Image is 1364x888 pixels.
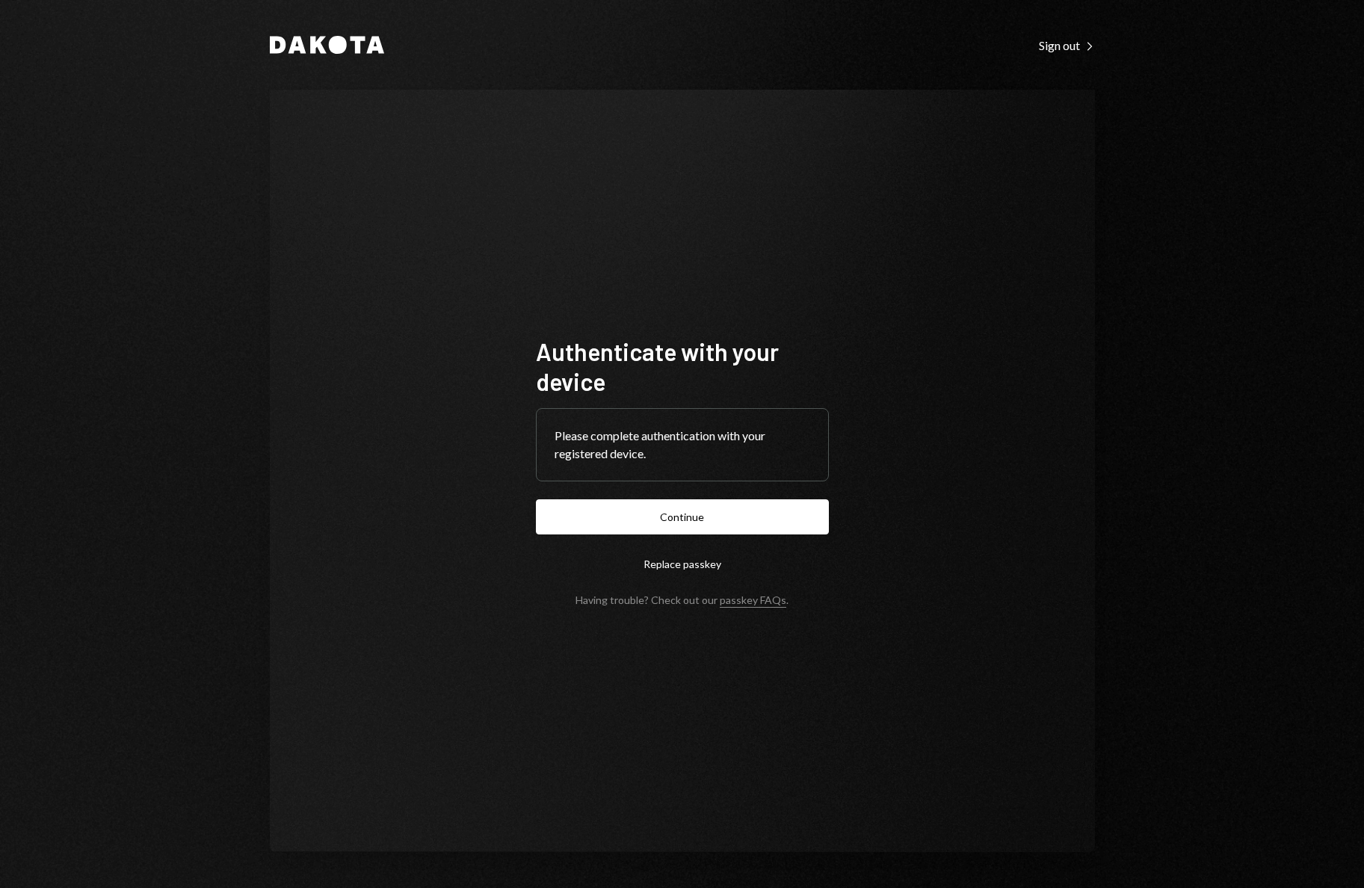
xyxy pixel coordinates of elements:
[720,593,786,608] a: passkey FAQs
[536,499,829,534] button: Continue
[536,336,829,396] h1: Authenticate with your device
[536,546,829,582] button: Replace passkey
[1039,38,1095,53] div: Sign out
[575,593,789,606] div: Having trouble? Check out our .
[1039,37,1095,53] a: Sign out
[555,427,810,463] div: Please complete authentication with your registered device.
